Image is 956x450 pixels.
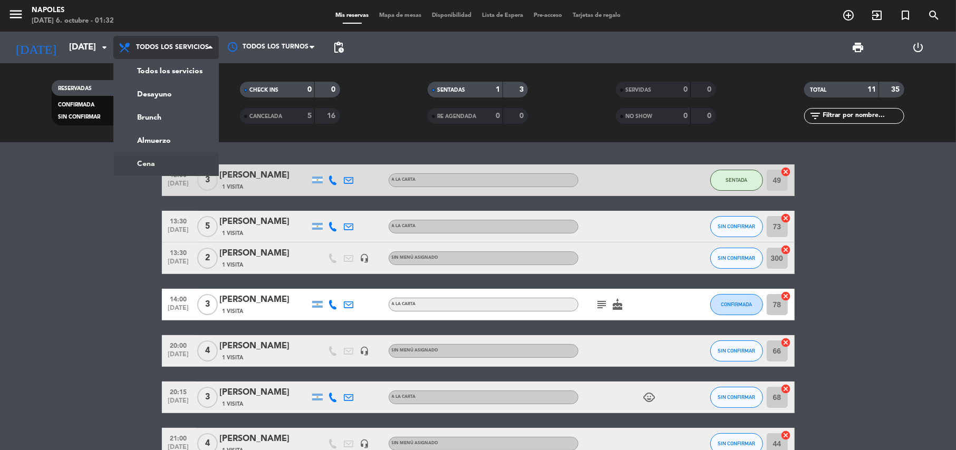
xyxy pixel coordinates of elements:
[781,167,791,177] i: cancel
[899,9,912,22] i: turned_in_not
[528,13,567,18] span: Pre-acceso
[781,337,791,348] i: cancel
[718,348,755,354] span: SIN CONFIRMAR
[197,294,218,315] span: 3
[166,305,192,317] span: [DATE]
[625,87,651,93] span: SERVIDAS
[392,395,416,399] span: A LA CARTA
[220,339,310,353] div: [PERSON_NAME]
[8,6,24,22] i: menu
[220,215,310,229] div: [PERSON_NAME]
[58,102,94,107] span: CONFIRMADA
[496,112,500,120] strong: 0
[331,86,337,93] strong: 0
[220,247,310,260] div: [PERSON_NAME]
[98,41,111,54] i: arrow_drop_down
[114,152,218,175] a: Cena
[166,180,192,192] span: [DATE]
[166,258,192,270] span: [DATE]
[567,13,626,18] span: Tarjetas de regalo
[392,256,439,260] span: Sin menú asignado
[710,216,763,237] button: SIN CONFIRMAR
[223,307,244,316] span: 1 Visita
[223,400,244,408] span: 1 Visita
[327,112,337,120] strong: 16
[718,223,755,229] span: SIN CONFIRMAR
[781,213,791,223] i: cancel
[392,302,416,306] span: A LA CARTA
[643,391,656,404] i: child_care
[136,44,209,51] span: Todos los servicios
[718,441,755,446] span: SIN CONFIRMAR
[249,87,278,93] span: CHECK INS
[392,224,416,228] span: A LA CARTA
[360,346,370,356] i: headset_mic
[519,112,526,120] strong: 0
[683,86,688,93] strong: 0
[166,227,192,239] span: [DATE]
[810,87,827,93] span: TOTAL
[708,86,714,93] strong: 0
[249,114,282,119] span: CANCELADA
[332,41,345,54] span: pending_actions
[220,432,310,446] div: [PERSON_NAME]
[166,292,192,305] span: 14:00
[392,441,439,445] span: Sin menú asignado
[374,13,427,18] span: Mapa de mesas
[197,216,218,237] span: 5
[223,183,244,191] span: 1 Visita
[360,439,370,448] i: headset_mic
[197,170,218,191] span: 3
[330,13,374,18] span: Mis reservas
[114,60,218,83] a: Todos los servicios
[32,16,114,26] div: [DATE] 6. octubre - 01:32
[437,114,476,119] span: RE AGENDADA
[114,83,218,106] a: Desayuno
[166,432,192,444] span: 21:00
[427,13,477,18] span: Disponibilidad
[166,339,192,351] span: 20:00
[8,6,24,26] button: menu
[710,248,763,269] button: SIN CONFIRMAR
[166,397,192,409] span: [DATE]
[625,114,652,119] span: NO SHOW
[871,9,883,22] i: exit_to_app
[683,112,688,120] strong: 0
[867,86,876,93] strong: 11
[781,244,791,255] i: cancel
[392,178,416,182] span: A LA CARTA
[220,386,310,399] div: [PERSON_NAME]
[708,112,714,120] strong: 0
[223,354,244,362] span: 1 Visita
[596,298,609,311] i: subject
[718,255,755,261] span: SIN CONFIRMAR
[781,291,791,301] i: cancel
[710,294,763,315] button: CONFIRMADA
[197,387,218,408] span: 3
[166,385,192,397] span: 20:15
[223,261,244,269] span: 1 Visita
[721,301,752,307] span: CONFIRMADA
[710,170,763,191] button: SENTADA
[477,13,528,18] span: Lista de Espera
[166,214,192,227] span: 13:30
[852,41,865,54] span: print
[842,9,855,22] i: add_circle_outline
[822,110,904,122] input: Filtrar por nombre...
[197,248,218,269] span: 2
[781,384,791,394] i: cancel
[166,351,192,363] span: [DATE]
[726,177,747,183] span: SENTADA
[114,129,218,152] a: Almuerzo
[220,169,310,182] div: [PERSON_NAME]
[307,86,312,93] strong: 0
[223,229,244,238] span: 1 Visita
[8,36,64,59] i: [DATE]
[197,340,218,361] span: 4
[912,41,924,54] i: power_settings_new
[307,112,312,120] strong: 5
[58,114,100,120] span: SIN CONFIRMAR
[437,87,465,93] span: SENTADAS
[58,86,92,91] span: RESERVADAS
[220,293,310,307] div: [PERSON_NAME]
